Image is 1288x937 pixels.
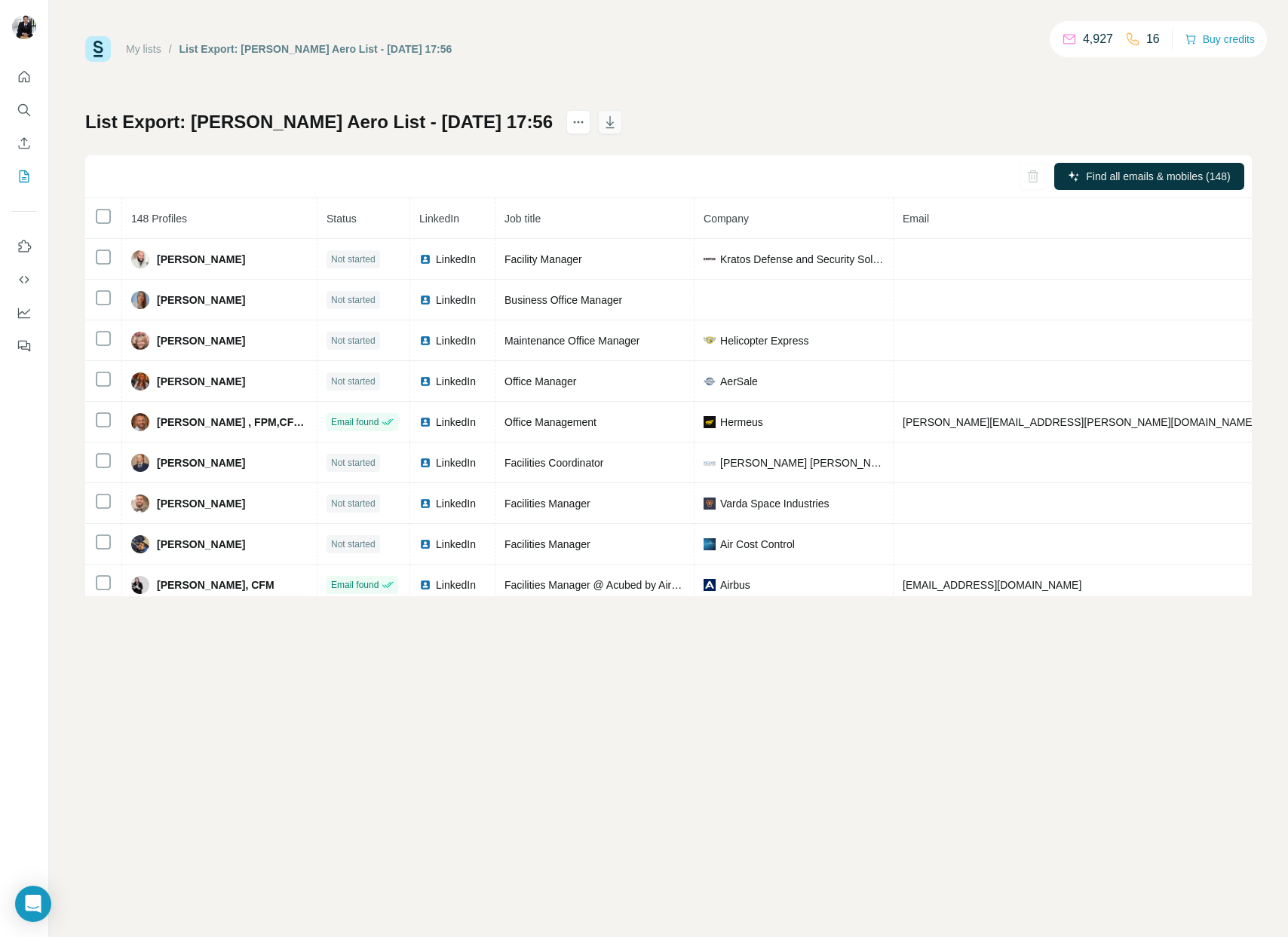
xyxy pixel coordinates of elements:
span: [PERSON_NAME] [157,292,245,308]
span: [PERSON_NAME], CFM [157,577,274,593]
p: 16 [1146,30,1160,48]
span: [PERSON_NAME][EMAIL_ADDRESS][PERSON_NAME][DOMAIN_NAME] [903,416,1256,428]
span: Status [327,213,357,225]
img: LinkedIn logo [419,538,431,550]
span: Hermeus [720,415,763,430]
span: [PERSON_NAME] , FPM,CFM,SPF [157,415,308,430]
img: Avatar [131,413,149,431]
span: Email found [331,415,379,429]
span: Not started [331,253,376,266]
span: Facilities Manager @ Acubed by Airbus [504,579,688,591]
span: Office Management [504,416,596,428]
img: Avatar [131,576,149,594]
img: LinkedIn logo [419,416,431,428]
img: Avatar [131,291,149,309]
button: Quick start [12,63,36,90]
img: company-logo [704,416,716,428]
span: LinkedIn [436,252,476,267]
span: Find all emails & mobiles (148) [1086,169,1230,184]
p: 4,927 [1083,30,1113,48]
span: Not started [331,293,376,307]
span: LinkedIn [419,213,459,225]
span: Not started [331,334,376,348]
span: Varda Space Industries [720,496,830,511]
img: LinkedIn logo [419,294,431,306]
img: Avatar [131,454,149,472]
span: Facilities Manager [504,538,590,550]
img: LinkedIn logo [419,253,431,265]
span: Company [704,213,749,225]
span: Office Manager [504,375,576,387]
button: Dashboard [12,299,36,326]
span: [PERSON_NAME] [157,496,245,511]
div: Open Intercom Messenger [15,886,51,922]
button: My lists [12,163,36,190]
a: My lists [126,43,161,55]
span: Facility Manager [504,253,582,265]
img: LinkedIn logo [419,335,431,347]
span: Air Cost Control [720,537,795,552]
button: Feedback [12,332,36,360]
img: company-logo [704,579,716,591]
button: Use Surfe API [12,266,36,293]
img: Avatar [131,332,149,350]
button: Buy credits [1185,29,1255,50]
img: Avatar [131,372,149,390]
button: Enrich CSV [12,130,36,157]
span: [PERSON_NAME] [157,455,245,470]
span: [PERSON_NAME] [157,333,245,348]
img: company-logo [704,253,716,265]
span: LinkedIn [436,455,476,470]
img: LinkedIn logo [419,498,431,510]
span: [EMAIL_ADDRESS][DOMAIN_NAME] [903,579,1081,591]
img: LinkedIn logo [419,579,431,591]
li: / [169,41,172,57]
span: LinkedIn [436,374,476,389]
span: 148 Profiles [131,213,187,225]
span: [PERSON_NAME] [157,252,245,267]
span: Not started [331,375,376,388]
span: Business Office Manager [504,294,622,306]
span: [PERSON_NAME] [157,374,245,389]
span: Facilities Coordinator [504,457,604,469]
img: company-logo [704,375,716,387]
img: Avatar [131,250,149,268]
span: Email [903,213,929,225]
img: Avatar [131,535,149,553]
span: Not started [331,497,376,510]
span: AerSale [720,374,758,389]
span: Not started [331,456,376,470]
span: Maintenance Office Manager [504,335,640,347]
img: company-logo [704,498,716,510]
img: company-logo [704,538,716,550]
div: List Export: [PERSON_NAME] Aero List - [DATE] 17:56 [179,41,452,57]
span: LinkedIn [436,537,476,552]
button: actions [566,110,590,134]
img: LinkedIn logo [419,457,431,469]
img: Surfe Logo [85,36,111,62]
span: LinkedIn [436,292,476,308]
h1: List Export: [PERSON_NAME] Aero List - [DATE] 17:56 [85,110,553,134]
span: Email found [331,578,379,592]
img: company-logo [704,335,716,347]
span: [PERSON_NAME] [157,537,245,552]
span: Helicopter Express [720,333,809,348]
img: company-logo [704,457,716,469]
span: Airbus [720,577,750,593]
span: Job title [504,213,541,225]
span: Kratos Defense and Security Solutions [720,252,884,267]
img: Avatar [131,495,149,513]
button: Search [12,96,36,124]
span: Not started [331,537,376,551]
span: LinkedIn [436,333,476,348]
span: LinkedIn [436,415,476,430]
span: [PERSON_NAME] [PERSON_NAME] [720,455,884,470]
span: LinkedIn [436,577,476,593]
button: Use Surfe on LinkedIn [12,233,36,260]
button: Find all emails & mobiles (148) [1054,163,1244,190]
span: LinkedIn [436,496,476,511]
img: LinkedIn logo [419,375,431,387]
img: Avatar [12,15,36,39]
span: Facilities Manager [504,498,590,510]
